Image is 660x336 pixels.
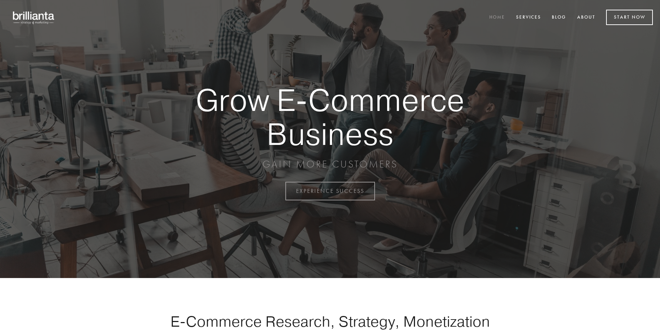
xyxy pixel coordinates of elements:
strong: Grow E-Commerce Business [171,83,489,151]
a: Home [485,12,510,24]
a: About [572,12,600,24]
a: Blog [547,12,571,24]
img: brillianta - research, strategy, marketing [7,7,61,28]
a: Services [511,12,546,24]
p: GAIN MORE CUSTOMERS [171,158,489,171]
h1: E-Commerce Research, Strategy, Monetization [148,312,512,330]
a: Start Now [606,10,653,25]
a: EXPERIENCE SUCCESS [285,182,375,200]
